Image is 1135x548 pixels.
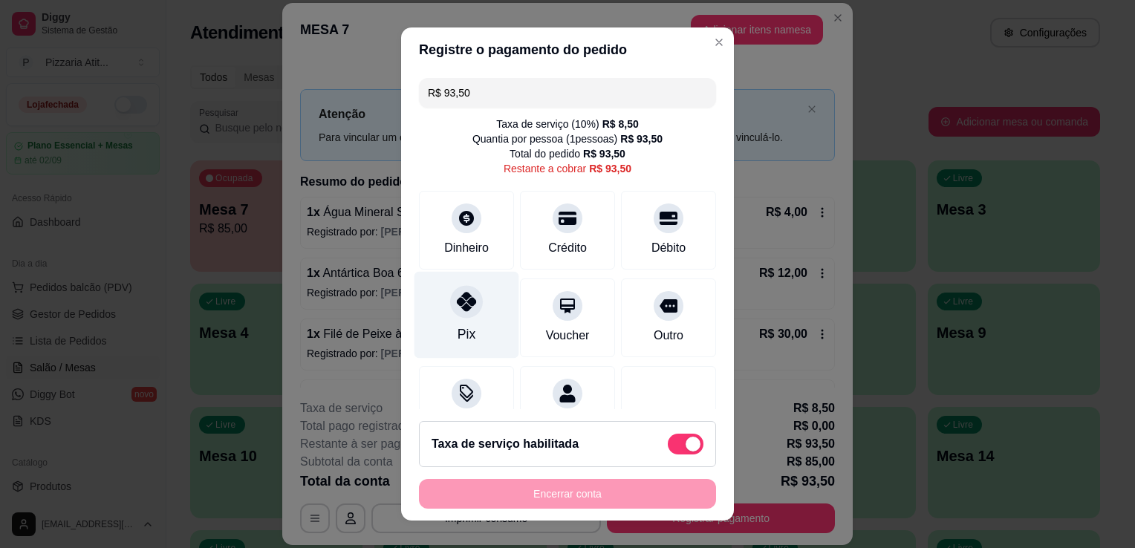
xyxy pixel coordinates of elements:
div: Taxa de serviço ( 10 %) [496,117,639,131]
div: Restante a cobrar [504,161,631,176]
header: Registre o pagamento do pedido [401,27,734,72]
div: Total do pedido [510,146,625,161]
div: Débito [651,239,686,257]
div: R$ 93,50 [589,161,631,176]
input: Ex.: hambúrguer de cordeiro [428,78,707,108]
div: R$ 93,50 [583,146,625,161]
button: Close [707,30,731,54]
div: Crédito [548,239,587,257]
h2: Taxa de serviço habilitada [432,435,579,453]
div: Dinheiro [444,239,489,257]
div: Outro [654,327,683,345]
div: R$ 93,50 [620,131,663,146]
div: R$ 8,50 [602,117,639,131]
div: Pix [458,324,475,344]
div: Quantia por pessoa ( 1 pessoas) [472,131,663,146]
div: Voucher [546,327,590,345]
